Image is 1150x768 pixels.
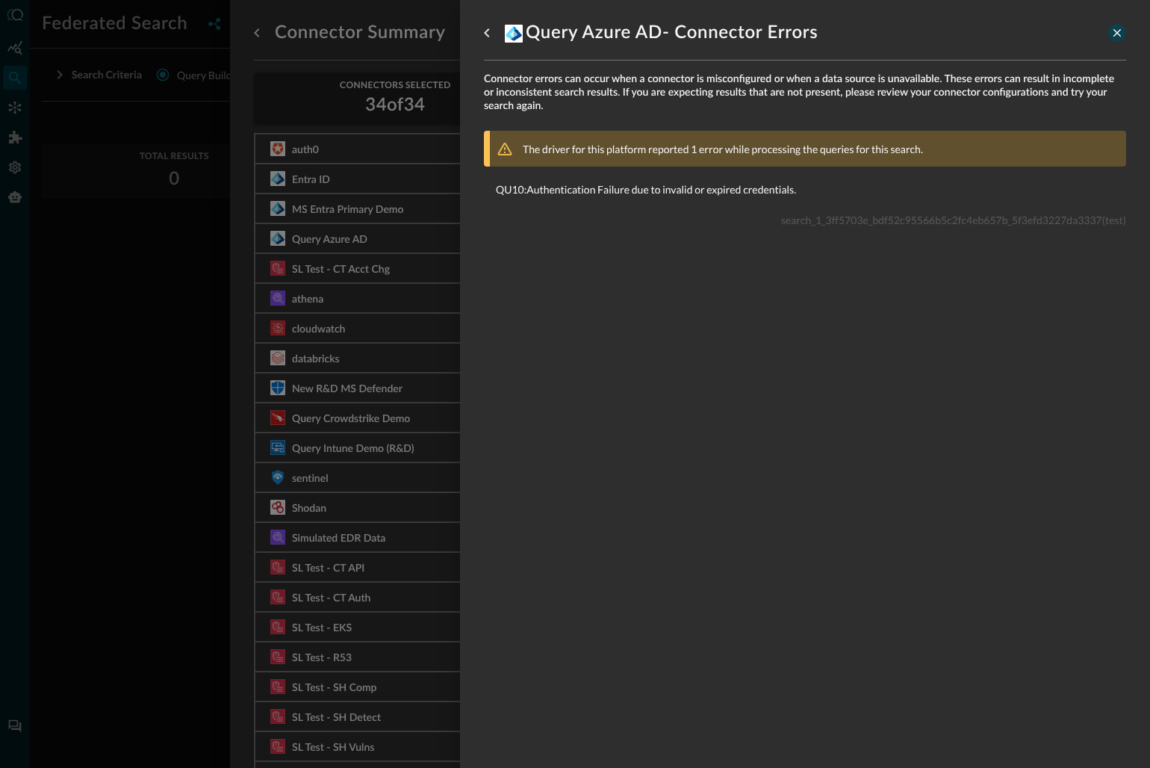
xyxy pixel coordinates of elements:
svg: Microsoft Entra ID (Azure AD) [505,25,523,43]
button: go back [475,21,499,45]
p: The driver for this platform reported 1 error while processing the queries for this search. [523,141,923,157]
span: search_1_3ff5703e_bdf52c95566b5c2fc4eb657b_5f3efd3227da3337 [781,214,1102,226]
p: QU10 : Authentication Failure due to invalid or expired credentials. [496,182,1114,197]
button: close-drawer [1108,24,1126,42]
span: (test) [1102,214,1126,226]
h1: Query Azure AD - Connector Errors [505,21,818,45]
span: Connector errors can occur when a connector is misconfigured or when a data source is unavailable... [484,72,1126,113]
